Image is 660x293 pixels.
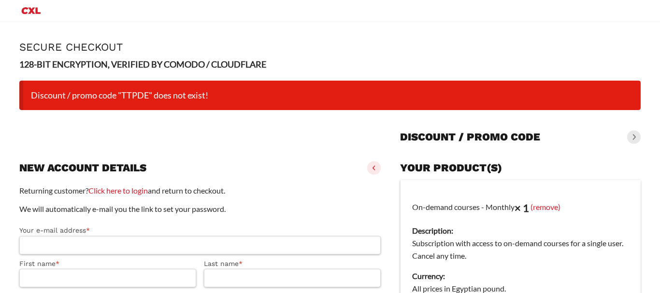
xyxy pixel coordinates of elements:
dd: Subscription with access to on-demand courses for a single user. Cancel any time. [412,237,629,262]
label: Your e-mail address [19,225,381,236]
h1: Secure Checkout [19,41,641,53]
dt: Currency: [412,270,629,282]
h3: Discount / promo code [400,130,540,144]
label: Last name [204,258,381,269]
a: Click here to login [88,186,148,195]
p: Returning customer? and return to checkout. [19,184,381,197]
label: First name [19,258,196,269]
li: Discount / promo code "TTPDE" does not exist! [19,81,641,110]
p: We will automatically e-mail you the link to set your password. [19,203,381,215]
strong: 128-BIT ENCRYPTION, VERIFIED BY COMODO / CLOUDFLARE [19,59,266,70]
h3: New account details [19,161,146,175]
a: (remove) [531,202,560,211]
dt: Description: [412,224,629,237]
strong: × 1 [515,201,529,214]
